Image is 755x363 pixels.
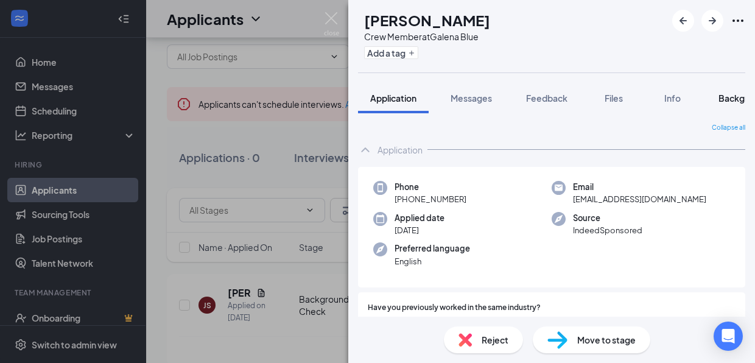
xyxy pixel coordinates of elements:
[731,13,745,28] svg: Ellipses
[395,181,466,193] span: Phone
[577,333,636,347] span: Move to stage
[451,93,492,104] span: Messages
[714,322,743,351] div: Open Intercom Messenger
[664,93,681,104] span: Info
[573,212,642,224] span: Source
[395,193,466,205] span: [PHONE_NUMBER]
[364,10,490,30] h1: [PERSON_NAME]
[377,144,423,156] div: Application
[370,93,416,104] span: Application
[482,333,508,347] span: Reject
[368,302,541,314] span: Have you previously worked in the same industry?
[573,181,706,193] span: Email
[672,10,694,32] button: ArrowLeftNew
[676,13,690,28] svg: ArrowLeftNew
[705,13,720,28] svg: ArrowRight
[526,93,567,104] span: Feedback
[573,224,642,236] span: IndeedSponsored
[395,242,470,255] span: Preferred language
[364,46,418,59] button: PlusAdd a tag
[358,143,373,157] svg: ChevronUp
[573,193,706,205] span: [EMAIL_ADDRESS][DOMAIN_NAME]
[395,224,444,236] span: [DATE]
[605,93,623,104] span: Files
[701,10,723,32] button: ArrowRight
[395,255,470,267] span: English
[364,30,490,43] div: Crew Member at Galena Blue
[395,212,444,224] span: Applied date
[712,123,745,133] span: Collapse all
[408,49,415,57] svg: Plus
